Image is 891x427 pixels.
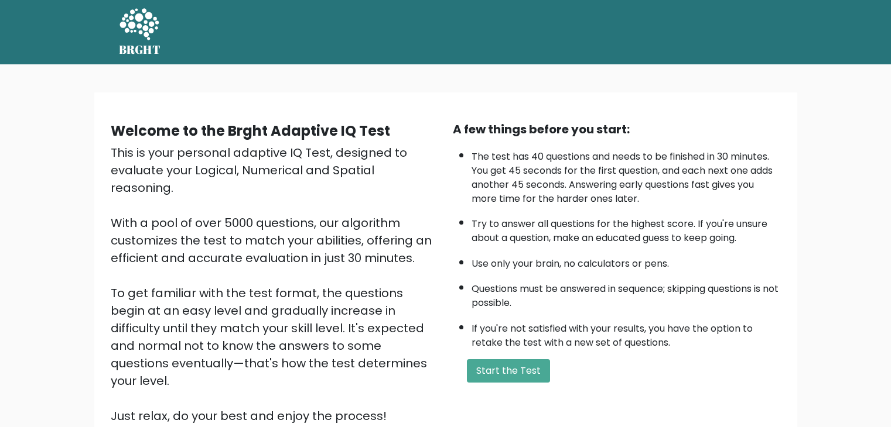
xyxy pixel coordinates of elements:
[111,144,439,425] div: This is your personal adaptive IQ Test, designed to evaluate your Logical, Numerical and Spatial ...
[111,121,390,140] b: Welcome to the Brght Adaptive IQ Test
[472,211,781,245] li: Try to answer all questions for the highest score. If you're unsure about a question, make an edu...
[119,5,161,60] a: BRGHT
[472,144,781,206] li: The test has 40 questions and needs to be finished in 30 minutes. You get 45 seconds for the firs...
[467,359,550,383] button: Start the Test
[472,251,781,271] li: Use only your brain, no calculators or pens.
[472,276,781,310] li: Questions must be answered in sequence; skipping questions is not possible.
[453,120,781,138] div: A few things before you start:
[119,43,161,57] h5: BRGHT
[472,316,781,350] li: If you're not satisfied with your results, you have the option to retake the test with a new set ...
